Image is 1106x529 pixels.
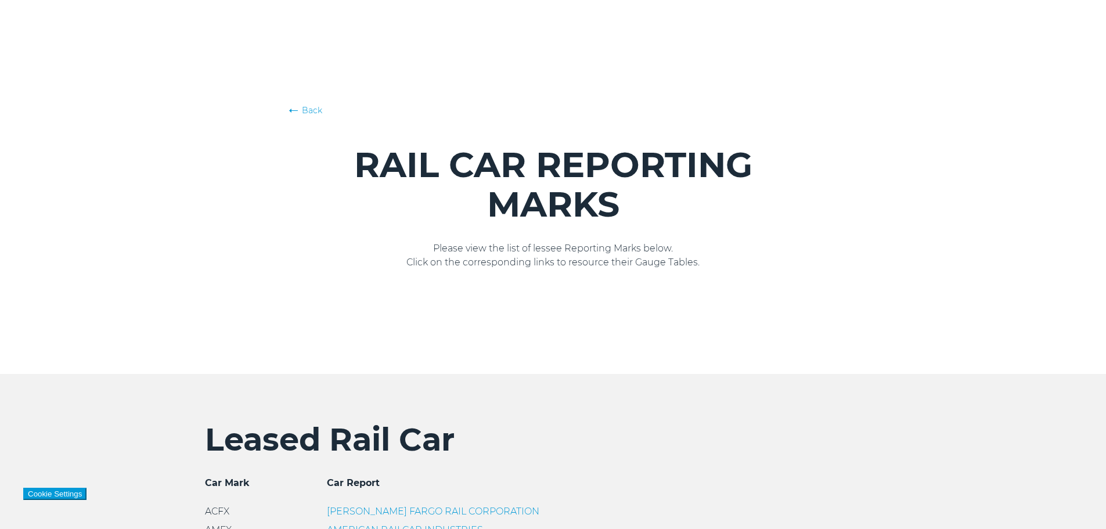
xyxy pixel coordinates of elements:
p: Please view the list of lessee Reporting Marks below. Click on the corresponding links to resourc... [289,242,817,269]
span: ACFX [205,506,229,517]
h2: Leased Rail Car [205,420,902,459]
span: Car Report [327,477,380,488]
button: Cookie Settings [23,488,87,500]
a: [PERSON_NAME] FARGO RAIL CORPORATION [327,506,539,517]
a: Back [289,105,817,116]
h1: RAIL CAR REPORTING MARKS [289,145,817,224]
span: Car Mark [205,477,250,488]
